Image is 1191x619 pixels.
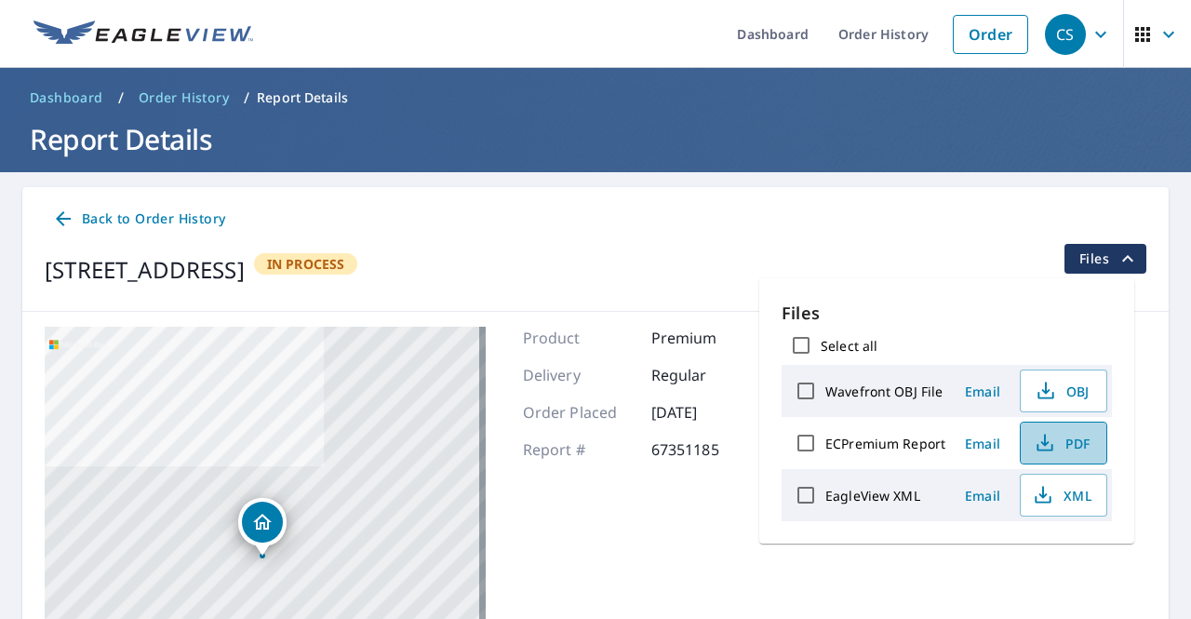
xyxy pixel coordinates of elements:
label: Select all [821,337,877,355]
span: OBJ [1032,380,1091,402]
p: Order Placed [523,401,635,424]
div: CS [1045,14,1086,55]
label: EagleView XML [825,487,920,505]
button: PDF [1020,422,1107,464]
p: Files [782,301,1112,326]
a: Order [953,15,1028,54]
button: Email [953,377,1012,406]
li: / [244,87,249,109]
span: Files [1079,248,1139,270]
p: Premium [651,327,763,349]
span: PDF [1032,432,1091,454]
p: Report # [523,438,635,461]
p: [DATE] [651,401,763,424]
span: XML [1032,484,1091,506]
a: Back to Order History [45,202,233,236]
span: Order History [139,88,229,107]
span: Dashboard [30,88,103,107]
button: XML [1020,474,1107,517]
h1: Report Details [22,120,1169,158]
li: / [118,87,124,109]
span: In Process [256,255,356,273]
div: Dropped pin, building 1, Residential property, 3848 Indian Ridge Ln Defiance, MO 63341 [238,498,287,556]
span: Email [960,383,1005,400]
label: Wavefront OBJ File [825,383,943,400]
p: Report Details [257,88,348,107]
p: Regular [651,364,763,386]
span: Email [960,487,1005,505]
p: Delivery [523,364,635,386]
a: Order History [131,83,236,113]
p: Product [523,327,635,349]
nav: breadcrumb [22,83,1169,113]
p: 67351185 [651,438,763,461]
button: Email [953,429,1012,458]
span: Email [960,435,1005,452]
button: Email [953,481,1012,510]
label: ECPremium Report [825,435,945,452]
div: [STREET_ADDRESS] [45,253,245,287]
a: Dashboard [22,83,111,113]
span: Back to Order History [52,208,225,231]
button: OBJ [1020,370,1107,412]
button: filesDropdownBtn-67351185 [1064,244,1146,274]
img: EV Logo [33,20,253,48]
